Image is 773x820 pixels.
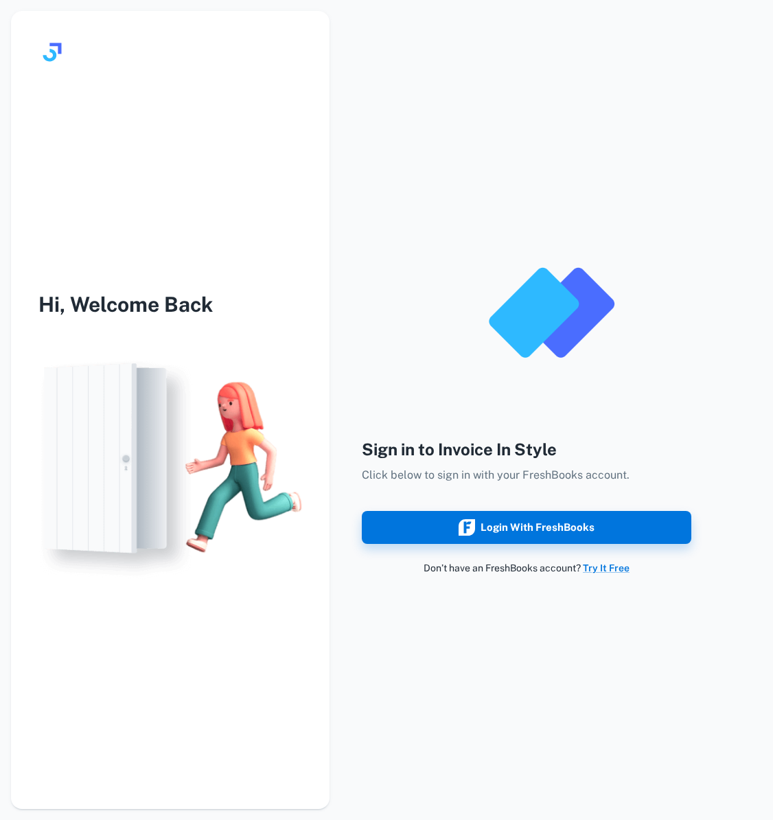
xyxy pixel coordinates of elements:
[11,289,330,320] h3: Hi, Welcome Back
[583,562,630,573] a: Try It Free
[459,519,595,536] div: Login with FreshBooks
[362,437,691,462] h4: Sign in to Invoice In Style
[362,560,691,576] p: Don’t have an FreshBooks account?
[483,244,620,382] img: logo_invoice_in_style_app.png
[38,38,66,66] img: logo.svg
[11,348,330,586] img: login
[362,467,691,483] p: Click below to sign in with your FreshBooks account.
[362,511,691,544] button: Login with FreshBooks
